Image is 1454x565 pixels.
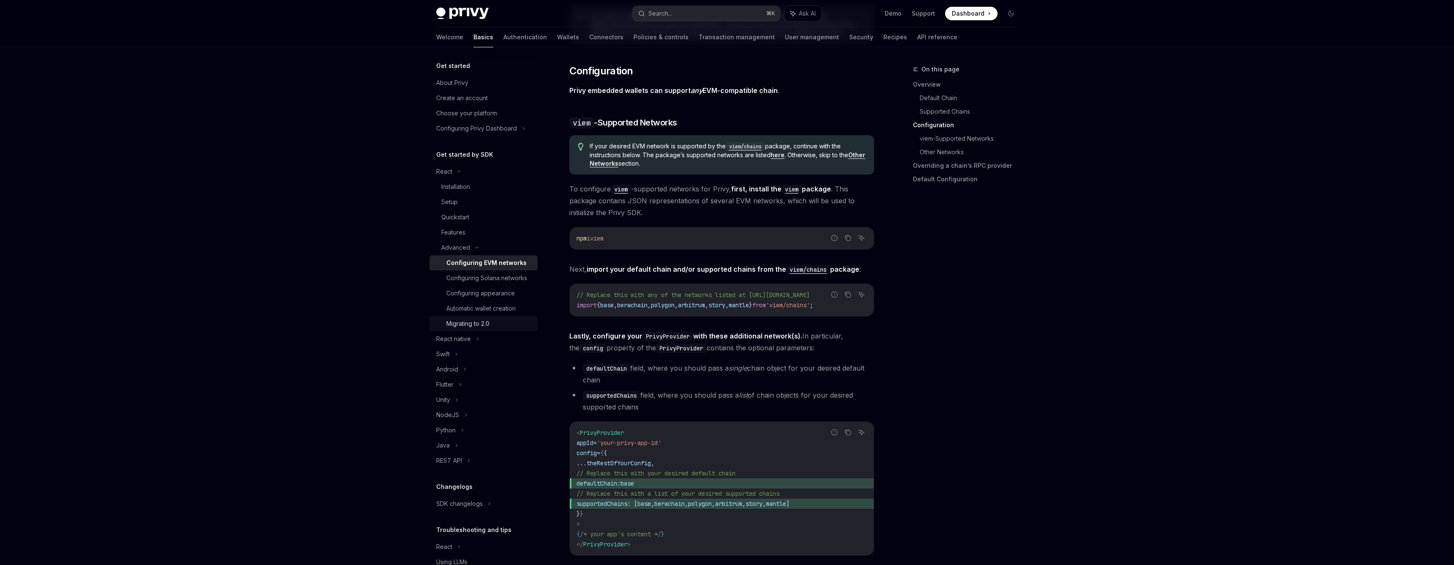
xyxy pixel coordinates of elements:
[597,439,661,447] span: 'your-privy-app-id'
[569,117,677,128] span: -Supported Networks
[436,542,452,552] div: React
[436,349,450,359] div: Swift
[746,500,763,508] span: story
[569,86,778,95] strong: Privy embedded wallets can support EVM-compatible chain
[577,510,580,518] span: }
[726,142,765,150] a: viem/chains
[446,258,527,268] div: Configuring EVM networks
[842,232,853,243] button: Copy the contents from the code block
[856,289,867,300] button: Ask AI
[799,9,816,18] span: Ask AI
[705,301,708,309] span: ,
[627,500,637,508] span: : [
[856,427,867,438] button: Ask AI
[569,389,874,413] li: field, where you should pass a of chain objects for your desired supported chains
[579,344,607,353] code: config
[593,439,597,447] span: =
[917,27,957,47] a: API reference
[771,151,784,159] a: here
[782,185,802,194] code: viem
[632,6,780,21] button: Search...⌘K
[503,27,547,47] a: Authentication
[580,530,661,538] span: /* your app's content */
[600,301,614,309] span: base
[912,9,935,18] a: Support
[446,273,527,283] div: Configuring Solana networks
[569,362,874,386] li: field, where you should pass a chain object for your desired default chain
[829,232,840,243] button: Report incorrect code
[786,265,830,273] a: viem/chains
[436,61,470,71] h5: Get started
[856,232,867,243] button: Ask AI
[429,106,538,121] a: Choose your platform
[1004,7,1018,20] button: Toggle dark mode
[590,235,604,242] span: viem
[597,301,600,309] span: {
[617,301,648,309] span: berachain
[699,27,775,47] a: Transaction management
[577,480,620,487] span: defaultChain:
[611,185,631,194] code: viem
[436,525,511,535] h5: Troubleshooting and tips
[436,93,488,103] div: Create an account
[429,90,538,106] a: Create an account
[441,197,458,207] div: Setup
[429,194,538,210] a: Setup
[429,75,538,90] a: About Privy
[436,425,456,435] div: Python
[685,500,688,508] span: ,
[436,440,450,450] div: Java
[742,500,746,508] span: ,
[952,9,984,18] span: Dashboard
[577,490,779,497] span: // Replace this with a list of your desired supported chains
[634,27,689,47] a: Policies & controls
[436,123,517,134] div: Configuring Privy Dashboard
[429,210,538,225] a: Quickstart
[580,429,624,437] span: PrivyProvider
[569,117,594,128] code: viem
[436,78,468,88] div: About Privy
[436,379,454,390] div: Flutter
[436,395,450,405] div: Unity
[726,142,765,151] code: viem/chains
[752,301,766,309] span: from
[577,520,580,528] span: >
[678,301,705,309] span: arbitrum
[590,142,866,168] span: If your desired EVM network is supported by the package, continue with the instructions below. Th...
[473,27,493,47] a: Basics
[569,64,633,78] span: Configuration
[637,500,651,508] span: base
[651,500,654,508] span: ,
[829,289,840,300] button: Report incorrect code
[429,255,538,270] a: Configuring EVM networks
[569,263,874,275] span: Next, :
[913,118,1025,132] a: Configuration
[614,301,617,309] span: ,
[436,334,471,344] div: React native
[577,439,593,447] span: appId
[920,91,1025,105] a: Default Chain
[656,344,707,353] code: PrivyProvider
[441,243,470,253] div: Advanced
[786,500,790,508] span: ]
[688,500,712,508] span: polygon
[587,265,859,273] strong: import your default chain and/or supported chains from the package
[583,540,627,548] span: PrivyProvider
[913,78,1025,91] a: Overview
[725,301,729,309] span: ,
[782,185,802,193] a: viem
[849,27,873,47] a: Security
[429,270,538,286] a: Configuring Solana networks
[446,288,515,298] div: Configuring appearance
[885,9,902,18] a: Demo
[708,301,725,309] span: story
[920,105,1025,118] a: Supported Chains
[648,8,672,19] div: Search...
[715,500,742,508] span: arbitrum
[580,510,583,518] span: }
[654,500,685,508] span: berachain
[578,143,584,150] svg: Tip
[446,319,489,329] div: Migrating to 2.0
[829,427,840,438] button: Report incorrect code
[712,500,715,508] span: ,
